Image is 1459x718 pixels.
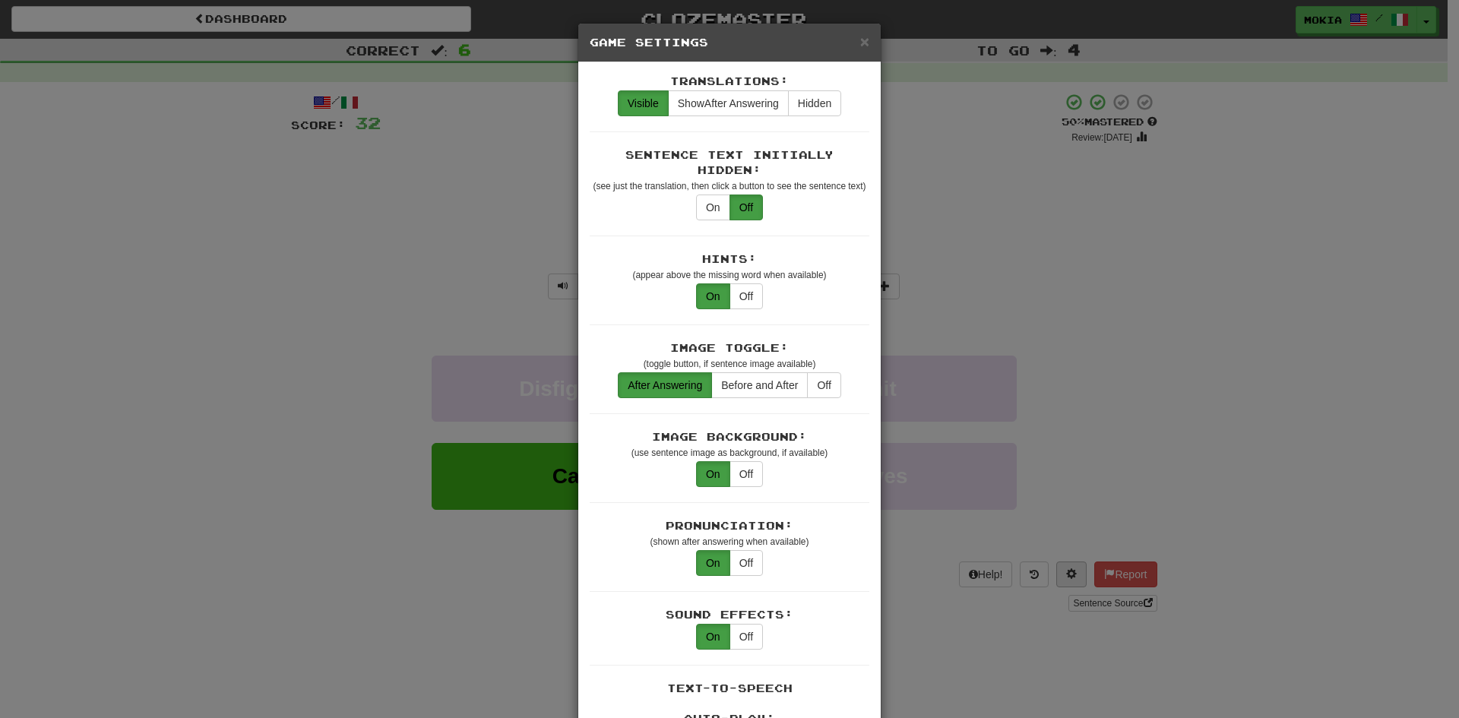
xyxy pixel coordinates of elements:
[729,195,763,220] button: Off
[696,550,730,576] button: On
[678,97,779,109] span: After Answering
[696,283,730,309] button: On
[618,90,669,116] button: Visible
[696,461,763,487] div: translations
[696,195,730,220] button: On
[668,90,789,116] button: ShowAfter Answering
[729,624,763,650] button: Off
[729,550,763,576] button: Off
[696,461,730,487] button: On
[678,97,704,109] span: Show
[618,372,712,398] button: After Answering
[860,33,869,49] button: Close
[590,74,869,89] div: Translations:
[590,340,869,356] div: Image Toggle:
[590,607,869,622] div: Sound Effects:
[788,90,841,116] button: Hidden
[644,359,816,369] small: (toggle button, if sentence image available)
[631,448,828,458] small: (use sentence image as background, if available)
[696,624,730,650] button: On
[729,283,763,309] button: Off
[590,681,869,696] div: Text-to-Speech
[729,461,763,487] button: Off
[590,429,869,444] div: Image Background:
[590,147,869,178] div: Sentence Text Initially Hidden:
[860,33,869,50] span: ×
[590,35,869,50] h5: Game Settings
[593,181,866,191] small: (see just the translation, then click a button to see the sentence text)
[807,372,840,398] button: Off
[632,270,826,280] small: (appear above the missing word when available)
[711,372,808,398] button: Before and After
[618,90,841,116] div: translations
[650,536,809,547] small: (shown after answering when available)
[590,251,869,267] div: Hints:
[590,518,869,533] div: Pronunciation:
[618,372,841,398] div: translations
